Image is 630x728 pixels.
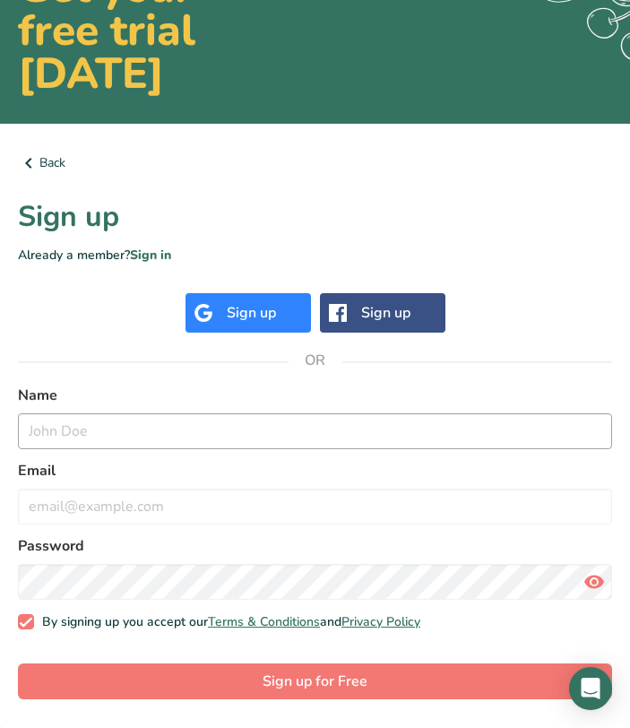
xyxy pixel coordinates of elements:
[18,535,612,557] label: Password
[18,152,612,174] a: Back
[34,614,421,630] span: By signing up you accept our and
[130,247,171,264] a: Sign in
[208,613,320,630] a: Terms & Conditions
[18,413,612,449] input: John Doe
[18,663,612,699] button: Sign up for Free
[18,489,612,524] input: email@example.com
[341,613,420,630] a: Privacy Policy
[227,302,276,324] div: Sign up
[18,385,612,406] label: Name
[18,460,612,481] label: Email
[18,195,612,238] h1: Sign up
[289,334,342,387] span: OR
[569,667,612,710] div: Open Intercom Messenger
[361,302,410,324] div: Sign up
[18,246,612,264] p: Already a member?
[263,671,367,692] span: Sign up for Free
